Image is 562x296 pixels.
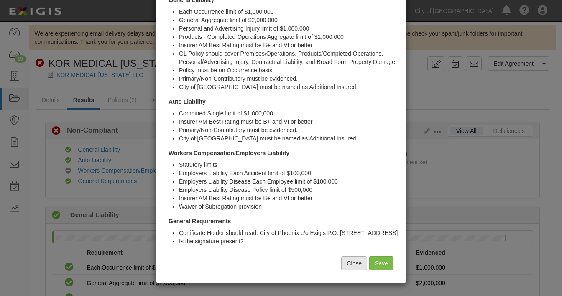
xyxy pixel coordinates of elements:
[179,109,400,117] li: Combined Single limit of $1,000,000
[179,117,400,126] li: Insurer AM Best Rating must be B+ and VI or better
[179,186,400,194] li: Employers Liability Disease Policy limit of $500,000
[179,33,400,41] li: Products - Completed Operations Aggregate limit of $1,000,000
[179,169,400,177] li: Employers Liability Each Accident limit of $100,000
[179,161,400,169] li: Statutory limits
[341,256,367,270] button: Close
[179,49,400,66] li: GL Policy should cover Premises/Operations, Products/Completed Operations, Personal/Advertising I...
[179,74,400,83] li: Primary/Non-Contributory must be evidenced.
[179,194,400,202] li: Insurer AM Best Rating must be B+ and VI or better
[169,150,289,156] strong: Workers Compensation/Employers Liability
[179,126,400,134] li: Primary/Non-Contributory must be evidenced.
[369,256,393,270] input: Save
[179,66,400,74] li: Policy must be on Occurrence basis.
[179,202,400,211] li: Waiver of Subrogation provision
[179,41,400,49] li: Insurer AM Best Rating must be B+ and VI or better
[179,24,400,33] li: Personal and Advertising Injury limit of $1,000,000
[179,237,400,245] li: Is the signature present?
[179,177,400,186] li: Employers Liability Disease Each Employee limit of $100,000
[179,229,400,237] li: Certificate Holder should read: City of Phoenix c/o Exigis P.O. [STREET_ADDRESS]
[169,98,206,105] strong: Auto Liability
[179,83,400,91] li: City of [GEOGRAPHIC_DATA] must be named as Additional Insured.
[179,134,400,143] li: City of [GEOGRAPHIC_DATA] must be named as Additional Insured.
[169,218,231,225] strong: General Requirements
